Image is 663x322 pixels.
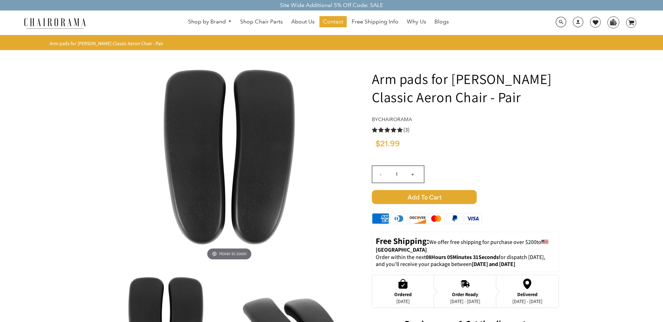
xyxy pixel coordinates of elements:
[372,190,477,204] span: Add to Cart
[450,292,480,297] div: Order Ready
[375,140,400,148] span: $21.99
[376,254,555,268] p: Order within the next for dispatch [DATE], and you'll receive your package between
[237,16,286,27] a: Shop Chair Parts
[288,16,318,27] a: About Us
[429,238,536,246] span: We offer free shipping for purchase over $200
[431,16,452,27] a: Blogs
[407,18,426,26] span: Why Us
[376,236,555,254] p: to
[50,40,166,47] nav: breadcrumbs
[323,18,343,26] span: Contact
[372,126,559,133] a: 5.0 rating (3 votes)
[394,299,412,304] div: [DATE]
[426,253,499,261] span: 08Hours 05Minutes 31Seconds
[404,166,421,183] input: +
[403,126,410,134] span: (3)
[378,116,412,122] a: chairorama
[50,40,163,47] span: Arm pads for [PERSON_NAME] Classic Aeron Chair - Pair
[472,260,515,268] strong: [DATE] and [DATE]
[403,16,430,27] a: Why Us
[291,18,315,26] span: About Us
[608,17,619,27] img: WhatsApp_Image_2024-07-12_at_16.23.01.webp
[352,18,398,26] span: Free Shipping Info
[120,16,517,29] nav: DesktopNavigation
[372,70,559,106] h1: Arm pads for [PERSON_NAME] Classic Aeron Chair - Pair
[319,16,347,27] a: Contact
[20,17,90,29] img: chairorama
[240,18,283,26] span: Shop Chair Parts
[124,52,334,262] img: Arm pads for Herman Miller Classic Aeron Chair - Pair - chairorama
[124,153,334,160] a: Arm pads for Herman Miller Classic Aeron Chair - Pair - chairoramaHover to zoom
[512,292,542,297] div: Delivered
[450,299,480,304] div: [DATE] - [DATE]
[348,16,402,27] a: Free Shipping Info
[372,117,559,122] h4: by
[376,246,427,253] strong: [GEOGRAPHIC_DATA]
[434,18,449,26] span: Blogs
[394,292,412,297] div: Ordered
[372,166,389,183] input: -
[372,190,559,204] button: Add to Cart
[512,299,542,304] div: [DATE] - [DATE]
[185,16,236,27] a: Shop by Brand
[376,235,429,246] strong: Free Shipping:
